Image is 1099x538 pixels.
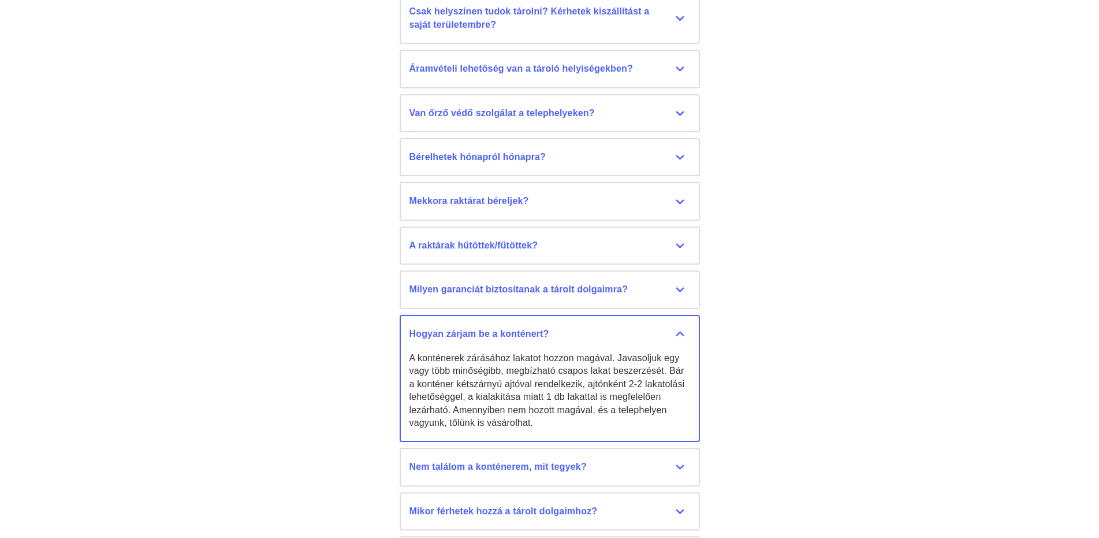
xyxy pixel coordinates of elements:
[400,50,700,88] button: Áramvételi lehetőség van a tároló helyiségekben?
[409,5,690,31] div: Csak helyszínen tudok tárolni? Kérhetek kiszállítást a saját területembre?
[400,94,700,132] button: Van őrző védő szolgálat a telephelyeken?
[400,227,700,265] button: A raktárak hűtöttek/fűtöttek?
[400,492,700,530] button: Mikor férhetek hozzá a tárolt dolgaimhoz?
[409,283,690,296] div: Milyen garanciát biztosítanak a tárolt dolgaimra?
[409,62,690,75] div: Áramvételi lehetőség van a tároló helyiségekben?
[409,505,690,518] div: Mikor férhetek hozzá a tárolt dolgaimhoz?
[409,151,690,164] div: Bérelhetek hónapról hónapra?
[400,270,700,309] button: Milyen garanciát biztosítanak a tárolt dolgaimra?
[409,239,690,252] div: A raktárak hűtöttek/fűtöttek?
[400,182,700,220] button: Mekkora raktárat béreljek?
[400,448,700,486] button: Nem találom a konténerem, mit tegyek?
[409,195,690,207] div: Mekkora raktárat béreljek?
[409,328,690,340] div: Hogyan zárjam be a konténert?
[409,352,690,429] div: A konténerek zárásához lakatot hozzon magával. Javasoljuk egy vagy több minőségibb, megbízható cs...
[400,138,700,176] button: Bérelhetek hónapról hónapra?
[409,107,690,120] div: Van őrző védő szolgálat a telephelyeken?
[400,315,700,443] button: Hogyan zárjam be a konténert? A konténerek zárásához lakatot hozzon magával. Javasoljuk egy vagy ...
[409,461,690,473] div: Nem találom a konténerem, mit tegyek?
